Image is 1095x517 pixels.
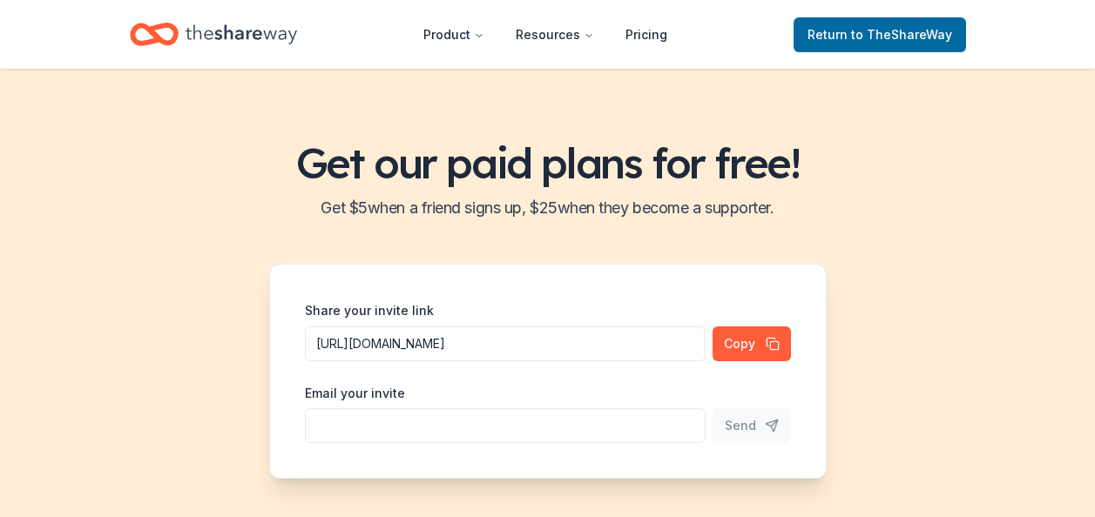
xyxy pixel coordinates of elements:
span: to TheShareWay [851,27,952,42]
label: Share your invite link [305,302,434,319]
button: Copy [713,326,791,361]
a: Pricing [612,17,681,52]
button: Resources [502,17,608,52]
span: Return [808,24,952,45]
a: Returnto TheShareWay [794,17,966,52]
h2: Get $ 5 when a friend signs up, $ 25 when they become a supporter. [21,194,1074,222]
a: Home [130,14,297,55]
button: Product [409,17,498,52]
label: Email your invite [305,385,405,402]
nav: Main [409,14,681,55]
h1: Get our paid plans for free! [21,138,1074,187]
